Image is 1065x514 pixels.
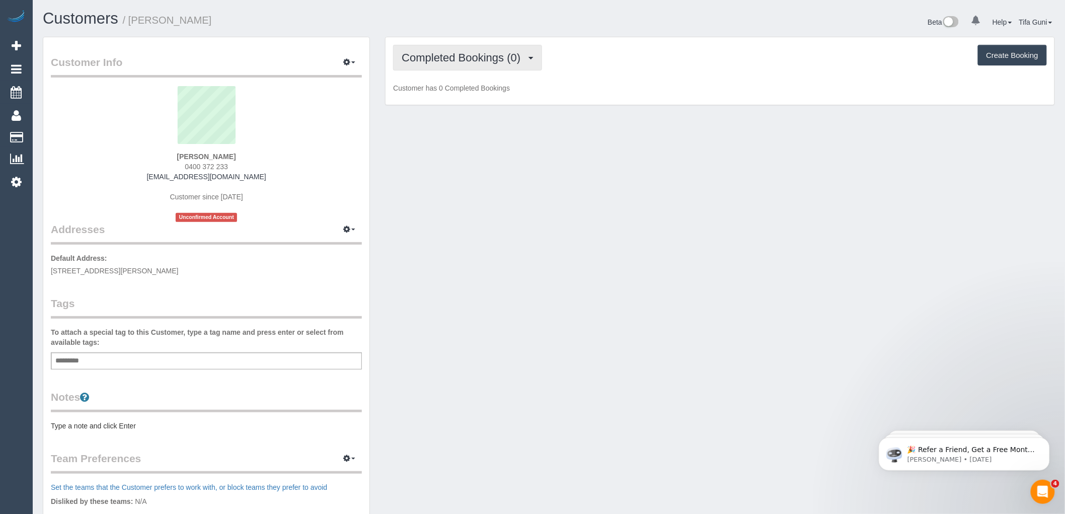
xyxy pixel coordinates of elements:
legend: Customer Info [51,55,362,78]
legend: Tags [51,296,362,319]
small: / [PERSON_NAME] [123,15,212,26]
a: Beta [928,18,959,26]
iframe: Intercom notifications message [864,416,1065,487]
legend: Team Preferences [51,451,362,474]
span: Completed Bookings (0) [402,51,525,64]
span: [STREET_ADDRESS][PERSON_NAME] [51,267,179,275]
span: 4 [1051,480,1059,488]
a: Tifa Guni [1019,18,1052,26]
iframe: Intercom live chat [1031,480,1055,504]
span: Customer since [DATE] [170,193,243,201]
pre: Type a note and click Enter [51,421,362,431]
button: Create Booking [978,45,1047,66]
span: 0400 372 233 [185,163,228,171]
label: To attach a special tag to this Customer, type a tag name and press enter or select from availabl... [51,327,362,347]
a: Help [993,18,1012,26]
a: [EMAIL_ADDRESS][DOMAIN_NAME] [147,173,266,181]
img: Automaid Logo [6,10,26,24]
legend: Notes [51,390,362,412]
img: New interface [942,16,959,29]
a: Set the teams that the Customer prefers to work with, or block teams they prefer to avoid [51,483,327,491]
button: Completed Bookings (0) [393,45,542,70]
label: Default Address: [51,253,107,263]
span: Unconfirmed Account [176,213,237,222]
span: N/A [135,497,146,505]
a: Customers [43,10,118,27]
strong: [PERSON_NAME] [177,153,236,161]
label: Disliked by these teams: [51,496,133,506]
p: Customer has 0 Completed Bookings [393,83,1047,93]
